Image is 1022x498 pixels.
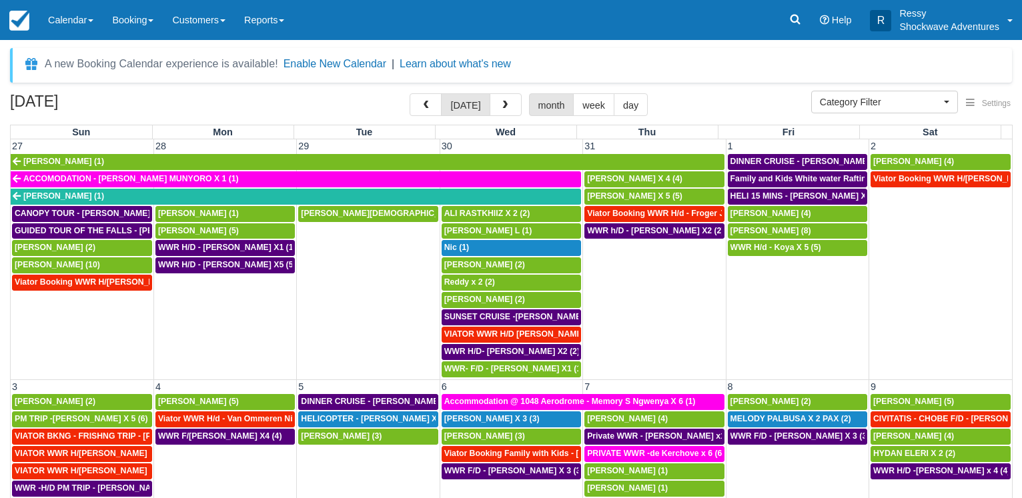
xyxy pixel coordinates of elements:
[15,449,166,458] span: VIATOR WWR H/[PERSON_NAME] 2 (2)
[728,394,867,410] a: [PERSON_NAME] (2)
[730,243,821,252] span: WWR H/d - Koya X 5 (5)
[583,141,596,151] span: 31
[584,206,724,222] a: Viator Booking WWR H/d - Froger Julien X1 (1)
[728,240,867,256] a: WWR H/d - Koya X 5 (5)
[158,414,328,423] span: Viator WWR H/d - Van Ommeren Nick X 4 (4)
[11,381,19,392] span: 3
[584,411,724,427] a: [PERSON_NAME] (4)
[871,394,1011,410] a: [PERSON_NAME] (5)
[869,381,877,392] span: 9
[442,257,581,273] a: [PERSON_NAME] (2)
[728,429,867,445] a: WWR F/D - [PERSON_NAME] X 3 (3)
[442,275,581,291] a: Reddy x 2 (2)
[298,394,438,410] a: DINNER CRUISE - [PERSON_NAME] X3 (3)
[155,411,295,427] a: Viator WWR H/d - Van Ommeren Nick X 4 (4)
[213,127,233,137] span: Mon
[584,223,724,239] a: WWR h/D - [PERSON_NAME] X2 (2)
[587,466,668,475] span: [PERSON_NAME] (1)
[444,260,525,269] span: [PERSON_NAME] (2)
[154,381,162,392] span: 4
[923,127,937,137] span: Sat
[158,243,296,252] span: WWR H/D - [PERSON_NAME] X1 (1)
[444,397,696,406] span: Accommodation @ 1048 Aerodrome - Memory S Ngwenya X 6 (1)
[155,394,295,410] a: [PERSON_NAME] (5)
[15,431,238,441] span: VIATOR BKNG - FRISHNG TRIP - [PERSON_NAME] X 5 (4)
[871,446,1011,462] a: HYDAN ELERI X 2 (2)
[587,483,668,493] span: [PERSON_NAME] (1)
[871,154,1011,170] a: [PERSON_NAME] (4)
[301,397,466,406] span: DINNER CRUISE - [PERSON_NAME] X3 (3)
[11,189,581,205] a: [PERSON_NAME] (1)
[587,191,682,201] span: [PERSON_NAME] X 5 (5)
[12,411,152,427] a: PM TRIP -[PERSON_NAME] X 5 (6)
[442,292,581,308] a: [PERSON_NAME] (2)
[587,226,724,235] span: WWR h/D - [PERSON_NAME] X2 (2)
[899,20,999,33] p: Shockwave Adventures
[12,429,152,445] a: VIATOR BKNG - FRISHNG TRIP - [PERSON_NAME] X 5 (4)
[871,463,1011,479] a: WWR H/D -[PERSON_NAME] x 4 (4)
[583,381,591,392] span: 7
[444,449,664,458] span: Viator Booking Family with Kids - [PERSON_NAME] 4 (4)
[301,414,456,423] span: HELICOPTER - [PERSON_NAME] X 3 (3)
[441,93,490,116] button: [DATE]
[15,260,100,269] span: [PERSON_NAME] (10)
[871,171,1011,187] a: Viator Booking WWR H/[PERSON_NAME] 4 (4)
[444,414,540,423] span: [PERSON_NAME] X 3 (3)
[730,397,811,406] span: [PERSON_NAME] (2)
[158,209,239,218] span: [PERSON_NAME] (1)
[444,312,608,321] span: SUNSET CRUISE -[PERSON_NAME] X2 (2)
[12,206,152,222] a: CANOPY TOUR - [PERSON_NAME] X5 (5)
[873,431,954,441] span: [PERSON_NAME] (4)
[11,154,724,170] a: [PERSON_NAME] (1)
[442,309,581,325] a: SUNSET CRUISE -[PERSON_NAME] X2 (2)
[444,209,530,218] span: ALI RASTKHIIZ X 2 (2)
[871,429,1011,445] a: [PERSON_NAME] (4)
[298,206,438,222] a: [PERSON_NAME][DEMOGRAPHIC_DATA] (6)
[45,56,278,72] div: A new Booking Calendar experience is available!
[444,243,469,252] span: Nic (1)
[442,429,581,445] a: [PERSON_NAME] (3)
[728,171,867,187] a: Family and Kids White water Rafting - [PERSON_NAME] X4 (4)
[15,209,175,218] span: CANOPY TOUR - [PERSON_NAME] X5 (5)
[587,449,724,458] span: PRIVATE WWR -de Kerchove x 6 (6)
[442,446,581,462] a: Viator Booking Family with Kids - [PERSON_NAME] 4 (4)
[442,327,581,343] a: VIATOR WWR H/D [PERSON_NAME] 4 (4)
[442,223,581,239] a: [PERSON_NAME] L (1)
[728,189,867,205] a: HELI 15 MINS - [PERSON_NAME] X4 (4)
[444,364,584,373] span: WWR- F/D - [PERSON_NAME] X1 (1)
[587,174,682,183] span: [PERSON_NAME] X 4 (4)
[584,463,724,479] a: [PERSON_NAME] (1)
[869,141,877,151] span: 2
[730,157,895,166] span: DINNER CRUISE - [PERSON_NAME] X4 (4)
[15,277,346,287] span: Viator Booking WWR H/[PERSON_NAME] [PERSON_NAME][GEOGRAPHIC_DATA] (1)
[442,344,581,360] a: WWR H/D- [PERSON_NAME] X2 (2)
[12,223,152,239] a: GUIDED TOUR OF THE FALLS - [PERSON_NAME] X 5 (5)
[356,127,373,137] span: Tue
[11,141,24,151] span: 27
[12,240,152,256] a: [PERSON_NAME] (2)
[584,481,724,497] a: [PERSON_NAME] (1)
[871,411,1011,427] a: CIVITATIS - CHOBE F/D - [PERSON_NAME] X 2 (3)
[730,191,883,201] span: HELI 15 MINS - [PERSON_NAME] X4 (4)
[496,127,516,137] span: Wed
[154,141,167,151] span: 28
[12,481,152,497] a: WWR -H/D PM TRIP - [PERSON_NAME] X5 (5)
[442,411,581,427] a: [PERSON_NAME] X 3 (3)
[958,94,1019,113] button: Settings
[15,483,191,493] span: WWR -H/D PM TRIP - [PERSON_NAME] X5 (5)
[301,209,475,218] span: [PERSON_NAME][DEMOGRAPHIC_DATA] (6)
[15,226,234,235] span: GUIDED TOUR OF THE FALLS - [PERSON_NAME] X 5 (5)
[12,446,152,462] a: VIATOR WWR H/[PERSON_NAME] 2 (2)
[982,99,1011,108] span: Settings
[12,394,152,410] a: [PERSON_NAME] (2)
[442,361,581,377] a: WWR- F/D - [PERSON_NAME] X1 (1)
[587,431,737,441] span: Private WWR - [PERSON_NAME] x1 (1)
[155,223,295,239] a: [PERSON_NAME] (5)
[614,93,648,116] button: day
[783,127,795,137] span: Fri
[730,226,811,235] span: [PERSON_NAME] (8)
[158,431,282,441] span: WWR F/[PERSON_NAME] X4 (4)
[873,466,1010,475] span: WWR H/D -[PERSON_NAME] x 4 (4)
[726,141,734,151] span: 1
[298,429,438,445] a: [PERSON_NAME] (3)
